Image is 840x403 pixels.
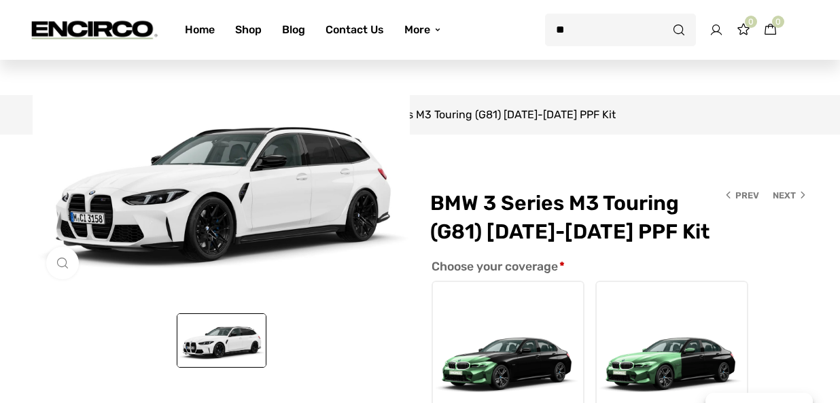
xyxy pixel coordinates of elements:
a: Next [773,187,807,204]
img: encirco.com - [27,10,158,50]
h1: BMW 3 Series M3 Touring (G81) [DATE]-[DATE] PPF Kit [430,189,807,246]
span: 0 [745,16,757,28]
a: Blog [272,5,315,54]
a: More [394,5,452,54]
span: BMW 3 Series M3 Touring (G81) [DATE]-[DATE] PPF Kit [345,108,616,121]
a: Shop [225,5,272,54]
a: Home [175,5,225,54]
p: Choose your coverage [432,256,806,278]
a: 0 [764,17,777,42]
a: 0 [737,25,750,38]
span: 0 [772,16,784,28]
a: Contact Us [315,5,394,54]
a: Click to enlarge [46,247,79,279]
a: Prev [724,187,759,204]
button: Search [662,14,696,46]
